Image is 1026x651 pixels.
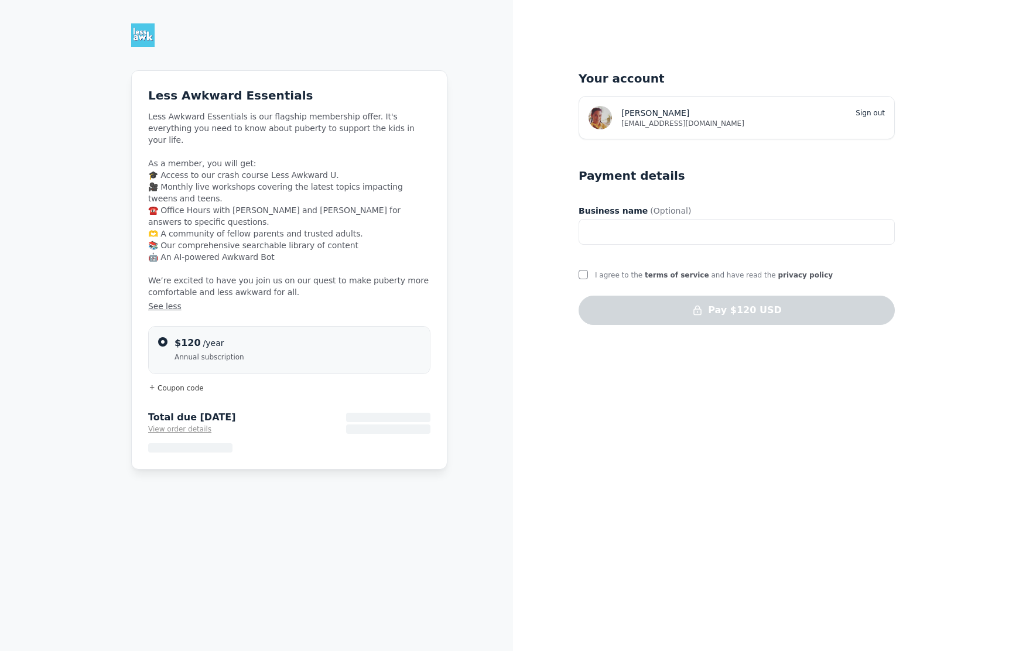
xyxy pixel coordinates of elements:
[579,296,895,325] button: Pay $120 USD
[148,111,430,312] span: Less Awkward Essentials is our flagship membership offer. It's everything you need to know about ...
[175,337,201,348] span: $120
[158,384,204,392] span: Coupon code
[778,271,833,279] a: privacy policy
[621,107,689,119] span: [PERSON_NAME]
[579,205,648,217] span: Business name
[650,205,691,217] span: (Optional)
[158,337,167,347] input: $120/yearAnnual subscription
[148,424,211,434] button: View order details
[148,88,313,102] span: Less Awkward Essentials
[621,119,885,128] span: [EMAIL_ADDRESS][DOMAIN_NAME]
[579,167,685,184] h5: Payment details
[203,338,224,348] span: /year
[645,271,709,279] a: terms of service
[148,412,235,423] span: Total due [DATE]
[148,425,211,433] span: View order details
[148,300,430,312] button: See less
[148,383,430,393] button: Coupon code
[579,70,895,87] h5: Your account
[856,109,885,117] a: Sign out
[175,352,420,362] span: Annual subscription
[595,271,833,279] span: I agree to the and have read the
